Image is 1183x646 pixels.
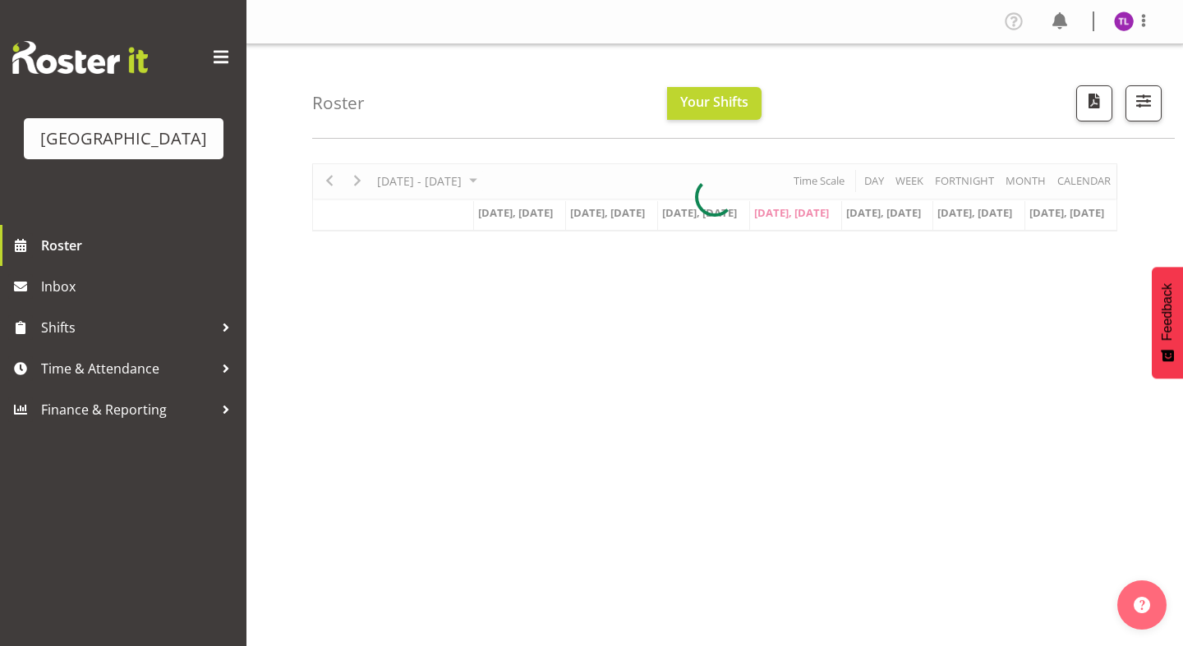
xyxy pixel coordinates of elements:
[41,397,214,422] span: Finance & Reporting
[12,41,148,74] img: Rosterit website logo
[680,93,748,111] span: Your Shifts
[41,356,214,381] span: Time & Attendance
[1160,283,1175,341] span: Feedback
[40,126,207,151] div: [GEOGRAPHIC_DATA]
[667,87,762,120] button: Your Shifts
[1076,85,1112,121] button: Download a PDF of the roster according to the set date range.
[1114,11,1134,31] img: taya-lewis11964.jpg
[312,94,365,112] h4: Roster
[41,315,214,340] span: Shifts
[1134,597,1150,613] img: help-xxl-2.png
[41,233,238,258] span: Roster
[1125,85,1162,121] button: Filter Shifts
[1152,267,1183,378] button: Feedback - Show survey
[41,274,238,299] span: Inbox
